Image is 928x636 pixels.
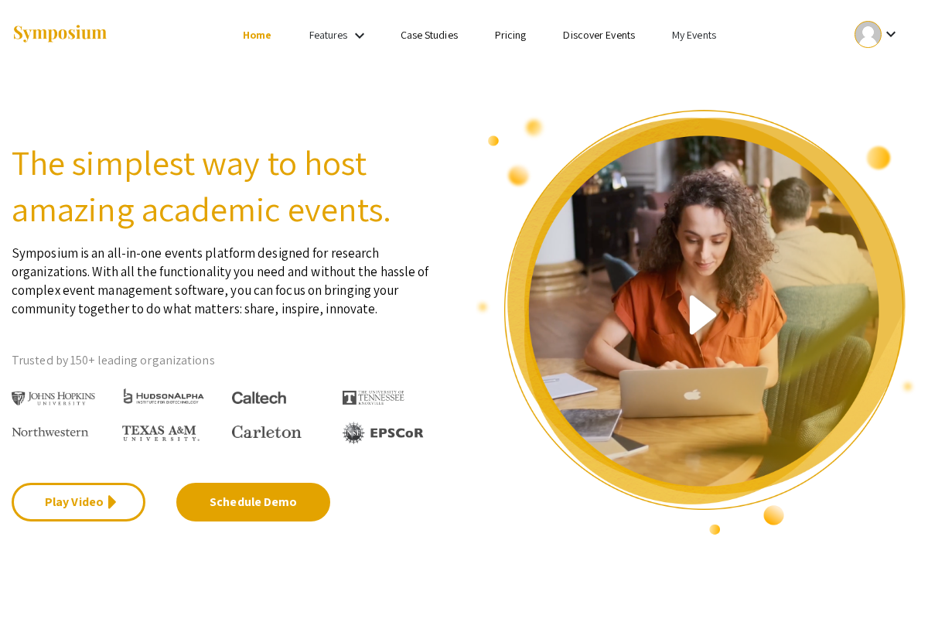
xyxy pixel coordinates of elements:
img: EPSCOR [343,422,426,444]
a: Pricing [495,28,527,42]
h2: The simplest way to host amazing academic events. [12,139,452,232]
a: My Events [672,28,716,42]
img: Symposium by ForagerOne [12,24,108,45]
img: Carleton [232,426,302,438]
a: Features [309,28,348,42]
img: The University of Tennessee [343,391,404,405]
a: Schedule Demo [176,483,330,521]
p: Symposium is an all-in-one events platform designed for research organizations. With all the func... [12,232,452,318]
img: Northwestern [12,427,89,436]
a: Discover Events [563,28,635,42]
a: Case Studies [401,28,458,42]
a: Play Video [12,483,145,521]
p: Trusted by 150+ leading organizations [12,349,452,372]
img: Johns Hopkins University [12,392,95,405]
mat-icon: Expand account dropdown [882,25,900,43]
img: Texas A&M University [122,426,200,441]
iframe: Chat [862,566,916,624]
mat-icon: Expand Features list [350,26,369,45]
img: Caltech [232,392,286,405]
button: Expand account dropdown [838,17,916,52]
img: HudsonAlpha [122,388,206,405]
img: video overview of Symposium [476,108,916,536]
a: Home [243,28,271,42]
